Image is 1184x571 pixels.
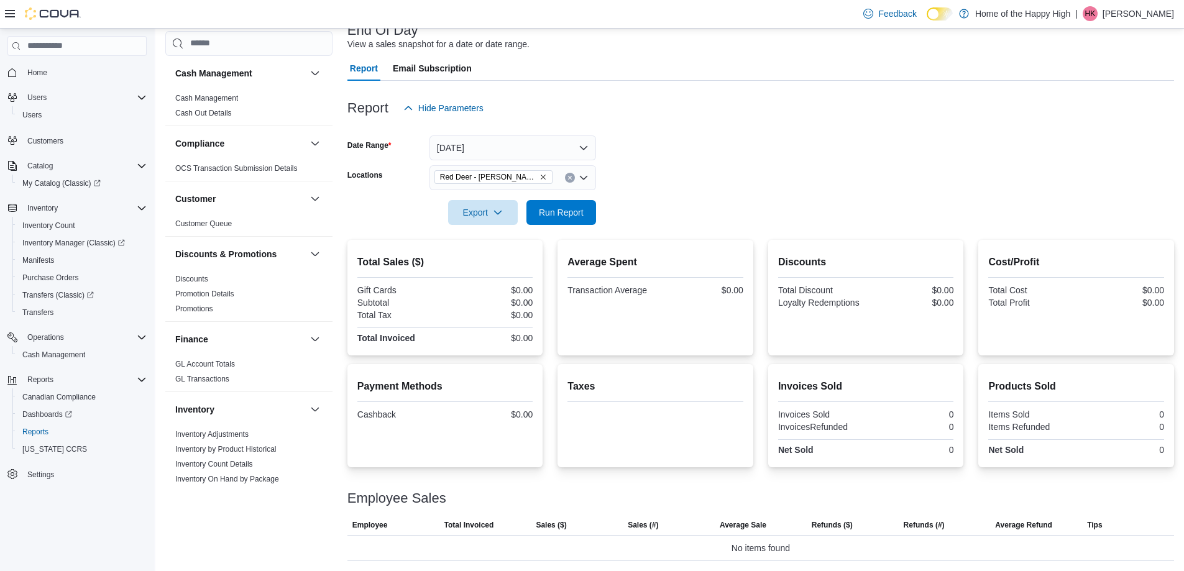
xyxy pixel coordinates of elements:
h2: Products Sold [988,379,1164,394]
button: Hide Parameters [398,96,489,121]
span: Home [22,65,147,80]
h3: Report [347,101,388,116]
span: Inventory [27,203,58,213]
button: Inventory [308,402,323,417]
p: Home of the Happy High [975,6,1070,21]
button: Users [12,106,152,124]
a: My Catalog (Classic) [17,176,106,191]
span: Customers [27,136,63,146]
button: Finance [175,333,305,345]
div: 0 [868,422,953,432]
span: Employee [352,520,388,530]
span: Email Subscription [393,56,472,81]
button: Reports [2,371,152,388]
span: Settings [22,467,147,482]
button: Inventory Count [12,217,152,234]
span: Refunds (#) [904,520,945,530]
h3: Customer [175,193,216,205]
a: GL Transactions [175,375,229,383]
h2: Invoices Sold [778,379,954,394]
button: Operations [22,330,69,345]
span: Red Deer - Dawson Centre - Fire & Flower [434,170,553,184]
button: Canadian Compliance [12,388,152,406]
button: Finance [308,332,323,347]
div: $0.00 [658,285,743,295]
span: Transfers [17,305,147,320]
a: [US_STATE] CCRS [17,442,92,457]
button: Reports [22,372,58,387]
nav: Complex example [7,58,147,516]
h2: Taxes [567,379,743,394]
div: $0.00 [447,409,533,419]
div: Total Tax [357,310,443,320]
h3: Inventory [175,403,214,416]
span: Run Report [539,206,584,219]
strong: Net Sold [988,445,1024,455]
span: Customer Queue [175,219,232,229]
span: Cash Out Details [175,108,232,118]
div: Total Cost [988,285,1073,295]
span: Tips [1087,520,1102,530]
a: Inventory Manager (Classic) [12,234,152,252]
span: Average Sale [720,520,766,530]
span: Manifests [22,255,54,265]
button: Run Report [526,200,596,225]
div: $0.00 [447,285,533,295]
span: No items found [732,541,790,555]
button: Customer [175,193,305,205]
span: Dashboards [17,407,147,422]
h3: Cash Management [175,67,252,80]
span: Washington CCRS [17,442,147,457]
div: Gift Cards [357,285,443,295]
div: Compliance [165,161,333,181]
a: Promotions [175,304,213,313]
button: Clear input [565,173,575,183]
button: Operations [2,329,152,346]
div: Items Refunded [988,422,1073,432]
span: Reports [17,424,147,439]
span: Operations [22,330,147,345]
a: Transfers [17,305,58,320]
span: Inventory Manager (Classic) [17,235,147,250]
a: Reports [17,424,53,439]
div: 0 [868,445,953,455]
div: Total Profit [988,298,1073,308]
button: Discounts & Promotions [175,248,305,260]
div: Subtotal [357,298,443,308]
span: Catalog [27,161,53,171]
h3: Finance [175,333,208,345]
div: Finance [165,357,333,391]
a: My Catalog (Classic) [12,175,152,192]
span: Catalog [22,158,147,173]
a: Transfers (Classic) [17,288,99,303]
span: Customers [22,132,147,148]
h2: Cost/Profit [988,255,1164,270]
div: $0.00 [868,285,953,295]
a: Inventory Count [17,218,80,233]
button: [DATE] [429,135,596,160]
span: Inventory Count [17,218,147,233]
button: Cash Management [308,66,323,81]
span: Users [22,90,147,105]
div: 0 [1079,422,1164,432]
span: OCS Transaction Submission Details [175,163,298,173]
span: Home [27,68,47,78]
h3: Compliance [175,137,224,150]
img: Cova [25,7,81,20]
span: Operations [27,332,64,342]
span: Canadian Compliance [22,392,96,402]
div: $0.00 [447,310,533,320]
a: Inventory Manager (Classic) [17,235,130,250]
a: Inventory by Product Historical [175,445,277,454]
button: Manifests [12,252,152,269]
span: Cash Management [22,350,85,360]
input: Dark Mode [927,7,953,21]
button: Customer [308,191,323,206]
span: Inventory [22,201,147,216]
button: Customers [2,131,152,149]
span: Reports [22,427,48,437]
a: Dashboards [17,407,77,422]
span: Export [456,200,510,225]
span: Transfers (Classic) [17,288,147,303]
span: Report [350,56,378,81]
